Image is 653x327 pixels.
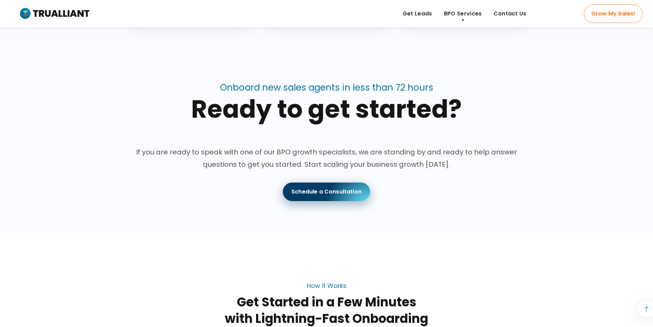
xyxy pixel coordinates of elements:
[494,9,527,19] span: Contact Us
[403,9,432,19] span: Get Leads
[283,183,370,201] a: Schedule a Consultation
[307,282,347,289] div: How it Works
[126,97,527,121] div: Ready to get started?
[444,9,482,19] span: BPO Services
[584,4,643,23] a: Grow My Sales!
[126,146,527,171] p: If you are ready to speak with one of our BPO growth specialists, we are standing by and ready to...
[126,294,527,327] h3: Get Started in a Few Minutes with Lightning-Fast Onboarding
[220,83,433,92] h2: Onboard new sales agents in less than 72 hours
